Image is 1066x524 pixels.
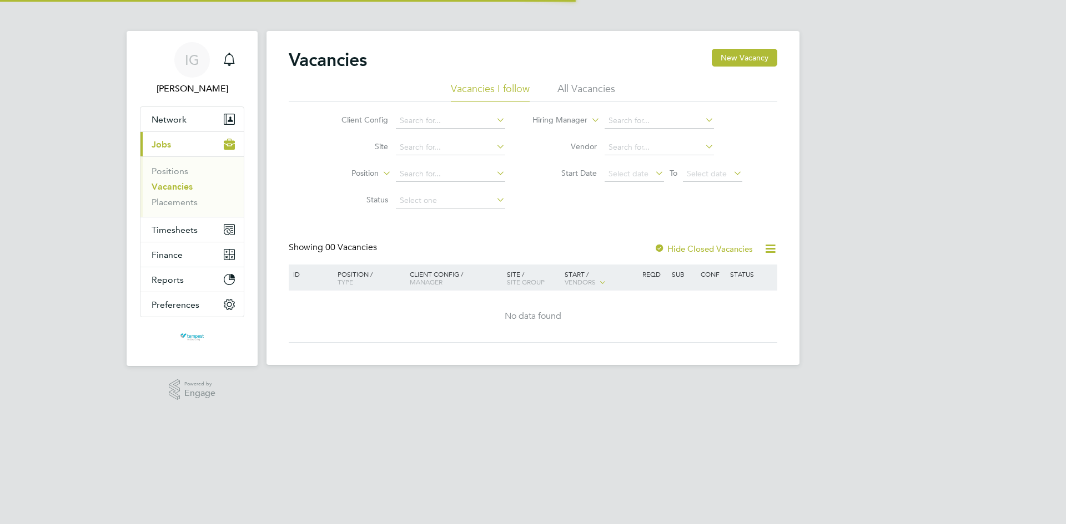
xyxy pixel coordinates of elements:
[290,311,776,322] div: No data found
[666,166,681,180] span: To
[140,107,244,131] button: Network
[324,195,388,205] label: Status
[152,197,198,207] a: Placements
[140,82,244,95] span: Imre Gyori
[396,140,505,155] input: Search for...
[609,169,648,179] span: Select date
[152,181,193,192] a: Vacancies
[396,193,505,208] input: Select one
[712,49,777,67] button: New Vacancy
[140,292,244,317] button: Preferences
[140,328,244,346] a: Go to home page
[185,53,199,67] span: IG
[169,379,216,400] a: Powered byEngage
[407,264,504,291] div: Client Config /
[152,114,187,125] span: Network
[290,264,329,283] div: ID
[324,141,388,151] label: Site
[565,277,596,286] span: Vendors
[140,267,244,292] button: Reports
[654,243,753,254] label: Hide Closed Vacancies
[557,82,615,102] li: All Vacancies
[127,31,258,366] nav: Main navigation
[289,242,379,253] div: Showing
[324,115,388,125] label: Client Config
[504,264,562,291] div: Site /
[562,264,640,292] div: Start /
[687,169,727,179] span: Select date
[325,242,377,253] span: 00 Vacancies
[140,132,244,156] button: Jobs
[184,379,215,389] span: Powered by
[140,42,244,95] a: IG[PERSON_NAME]
[396,166,505,182] input: Search for...
[410,277,443,286] span: Manager
[289,49,367,71] h2: Vacancies
[152,225,198,235] span: Timesheets
[451,82,530,102] li: Vacancies I follow
[338,277,353,286] span: Type
[396,113,505,129] input: Search for...
[605,113,714,129] input: Search for...
[533,168,597,178] label: Start Date
[184,389,215,398] span: Engage
[152,299,199,310] span: Preferences
[669,264,698,283] div: Sub
[698,264,727,283] div: Conf
[140,217,244,242] button: Timesheets
[605,140,714,155] input: Search for...
[507,277,545,286] span: Site Group
[640,264,668,283] div: Reqd
[152,139,171,150] span: Jobs
[140,156,244,217] div: Jobs
[727,264,776,283] div: Status
[524,115,587,126] label: Hiring Manager
[152,166,188,176] a: Positions
[315,168,379,179] label: Position
[533,141,597,151] label: Vendor
[179,328,204,346] img: tempestresourcing-logo-retina.png
[329,264,407,291] div: Position /
[152,250,183,260] span: Finance
[152,274,184,285] span: Reports
[140,242,244,267] button: Finance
